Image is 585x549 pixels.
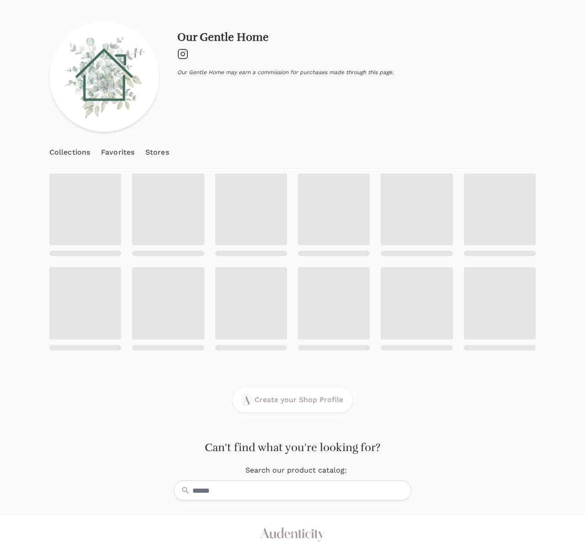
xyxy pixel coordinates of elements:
[49,136,90,168] a: Collections
[101,136,134,168] a: Favorites
[245,465,347,476] p: Search our product catalog:
[49,22,159,132] img: Profile picture
[145,136,169,168] a: Stores
[103,441,482,454] h3: Can't find what you're looking for?
[232,387,353,413] a: Create your Shop Profile
[177,69,536,76] p: Our Gentle Home may earn a commission for purchases made through this page.
[177,30,269,44] a: Our Gentle Home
